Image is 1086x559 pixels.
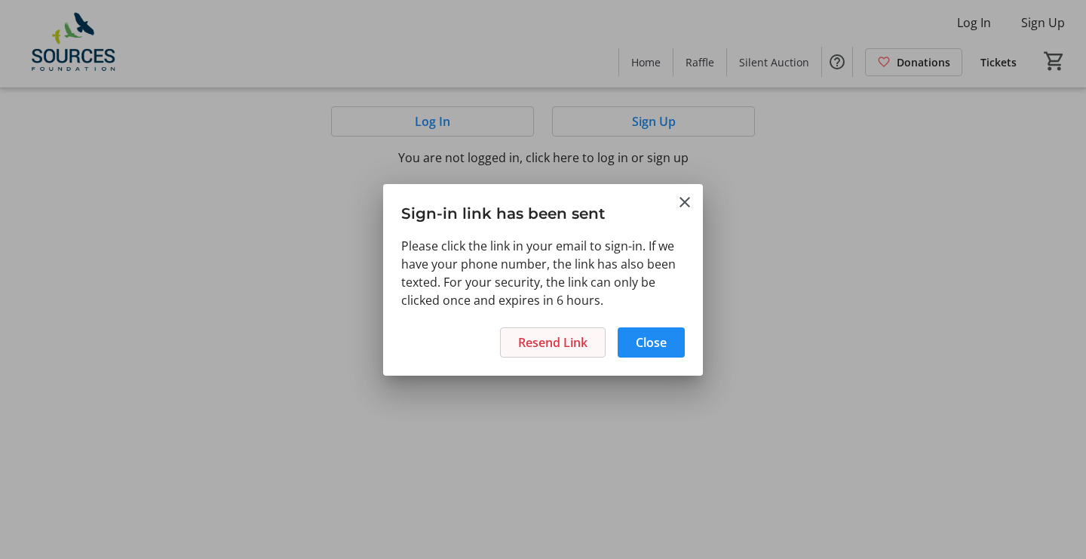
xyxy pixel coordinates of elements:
[636,333,667,352] span: Close
[618,327,685,358] button: Close
[383,184,703,236] h3: Sign-in link has been sent
[383,237,703,318] div: Please click the link in your email to sign-in. If we have your phone number, the link has also b...
[518,333,587,352] span: Resend Link
[500,327,606,358] button: Resend Link
[676,193,694,211] button: Close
